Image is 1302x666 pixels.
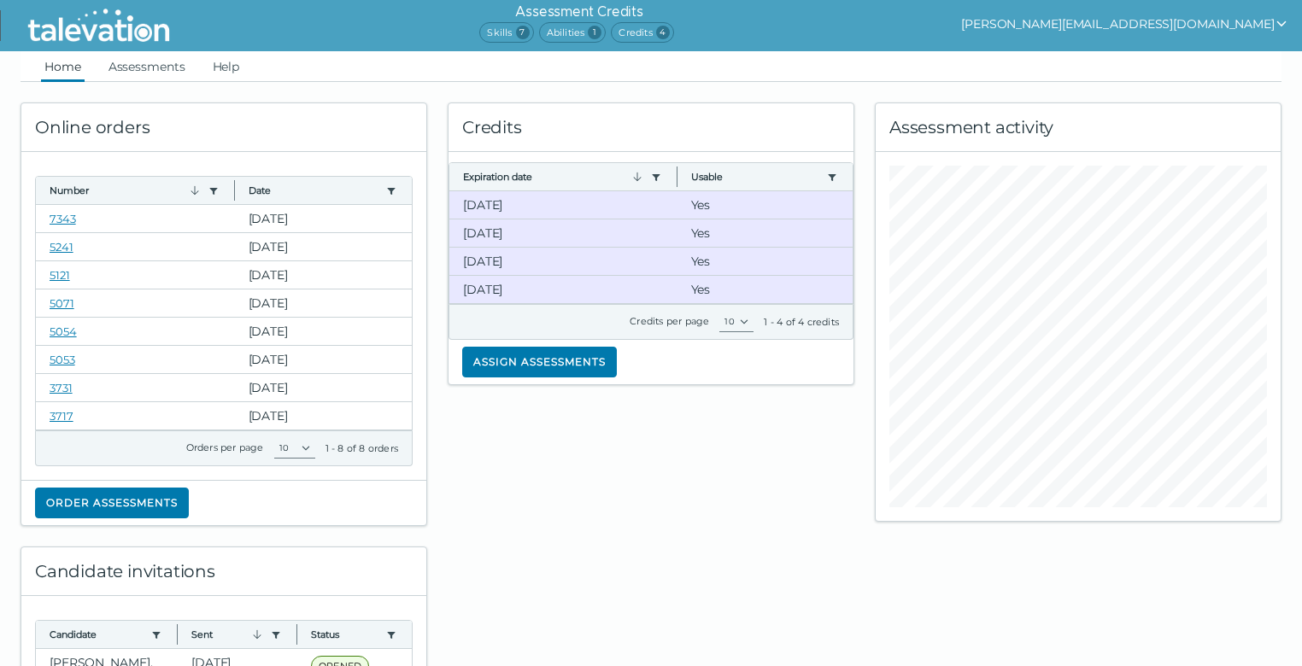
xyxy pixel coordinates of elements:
[41,51,85,82] a: Home
[50,296,74,310] a: 5071
[105,51,189,82] a: Assessments
[677,219,853,247] clr-dg-cell: Yes
[235,402,413,429] clr-dg-cell: [DATE]
[235,233,413,260] clr-dg-cell: [DATE]
[588,26,601,39] span: 1
[449,219,677,247] clr-dg-cell: [DATE]
[21,4,177,47] img: Talevation_Logo_Transparent_white.png
[311,628,379,641] button: Status
[235,205,413,232] clr-dg-cell: [DATE]
[539,22,607,43] span: Abilities
[516,26,530,39] span: 7
[961,14,1288,34] button: show user actions
[249,184,380,197] button: Date
[449,276,677,303] clr-dg-cell: [DATE]
[325,441,398,455] div: 1 - 8 of 8 orders
[229,172,240,208] button: Column resize handle
[764,315,839,329] div: 1 - 4 of 4 credits
[691,170,821,184] button: Usable
[449,191,677,219] clr-dg-cell: [DATE]
[235,261,413,289] clr-dg-cell: [DATE]
[235,346,413,373] clr-dg-cell: [DATE]
[35,488,189,518] button: Order assessments
[479,2,678,22] h6: Assessment Credits
[235,374,413,401] clr-dg-cell: [DATE]
[479,22,533,43] span: Skills
[235,318,413,345] clr-dg-cell: [DATE]
[291,616,302,652] button: Column resize handle
[876,103,1281,152] div: Assessment activity
[235,289,413,317] clr-dg-cell: [DATE]
[449,248,677,275] clr-dg-cell: [DATE]
[172,616,183,652] button: Column resize handle
[50,381,73,394] a: 3731
[21,547,426,596] div: Candidate invitations
[186,441,264,453] label: Orders per page
[50,628,144,641] button: Candidate
[656,26,670,39] span: 4
[50,268,70,282] a: 5121
[449,103,853,152] div: Credits
[50,324,77,338] a: 5054
[50,212,76,225] a: 7343
[50,184,202,197] button: Number
[50,353,75,366] a: 5053
[630,315,709,327] label: Credits per page
[677,191,853,219] clr-dg-cell: Yes
[677,248,853,275] clr-dg-cell: Yes
[463,170,644,184] button: Expiration date
[50,240,73,254] a: 5241
[50,409,73,423] a: 3717
[21,103,426,152] div: Online orders
[462,347,617,377] button: Assign assessments
[677,276,853,303] clr-dg-cell: Yes
[672,158,683,195] button: Column resize handle
[191,628,264,641] button: Sent
[611,22,673,43] span: Credits
[209,51,243,82] a: Help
